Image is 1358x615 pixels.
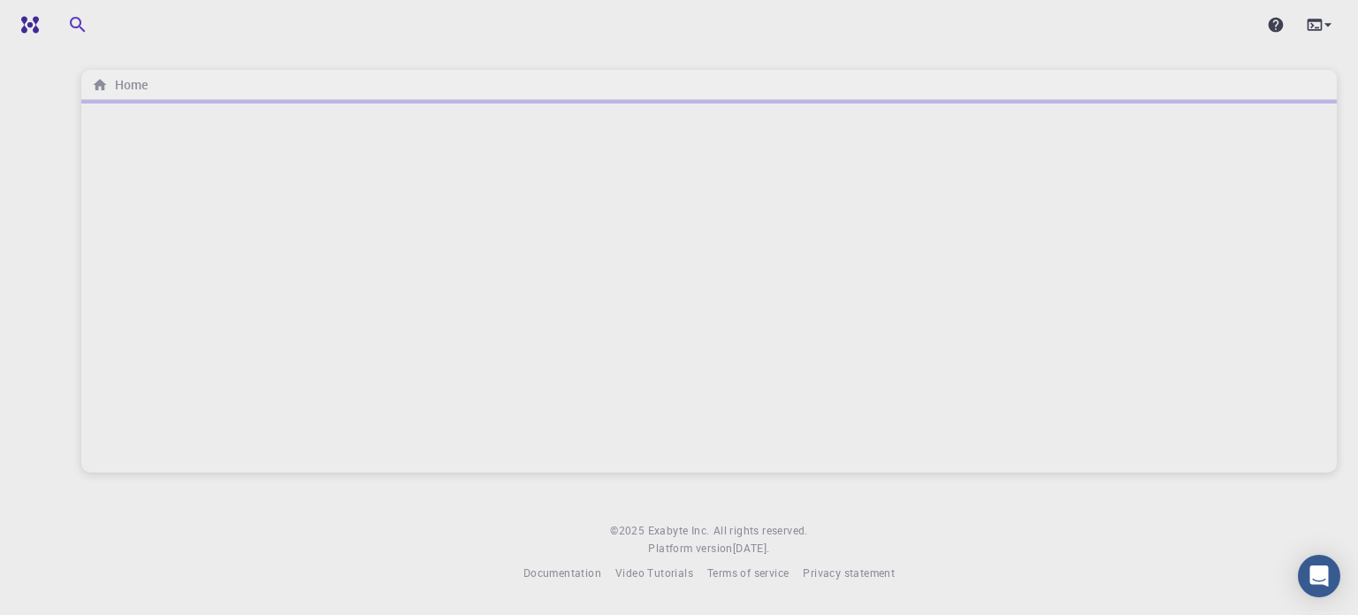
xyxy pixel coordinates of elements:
span: Exabyte Inc. [648,523,710,537]
a: Documentation [523,565,601,582]
a: Terms of service [707,565,789,582]
span: [DATE] . [733,541,770,555]
span: Platform version [648,540,732,557]
span: © 2025 [610,522,647,540]
span: All rights reserved. [713,522,808,540]
nav: breadcrumb [88,75,151,95]
span: Terms of service [707,565,789,580]
span: Documentation [523,565,601,580]
a: Privacy statement [803,565,895,582]
span: Video Tutorials [615,565,693,580]
span: Privacy statement [803,565,895,580]
h6: Home [108,75,148,95]
div: Open Intercom Messenger [1298,555,1340,597]
img: logo [14,16,39,34]
a: Video Tutorials [615,565,693,582]
a: [DATE]. [733,540,770,557]
a: Exabyte Inc. [648,522,710,540]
